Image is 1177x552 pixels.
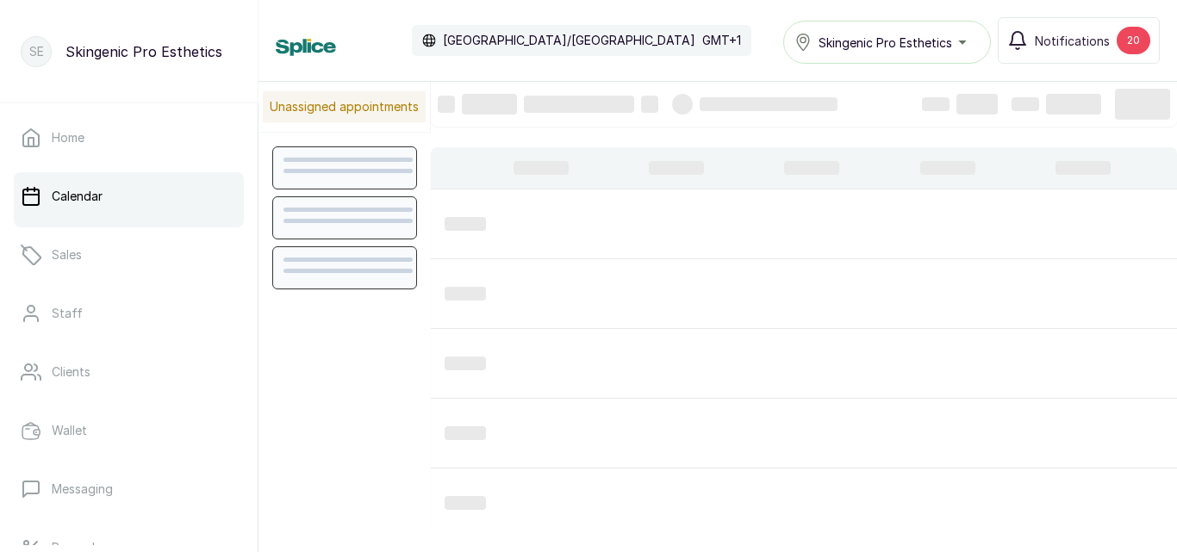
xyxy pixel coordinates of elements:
[702,32,741,49] p: GMT+1
[52,188,103,205] p: Calendar
[14,231,244,279] a: Sales
[443,32,695,49] p: [GEOGRAPHIC_DATA]/[GEOGRAPHIC_DATA]
[52,246,82,264] p: Sales
[14,465,244,513] a: Messaging
[52,422,87,439] p: Wallet
[263,91,426,122] p: Unassigned appointments
[52,481,113,498] p: Messaging
[52,363,90,381] p: Clients
[1117,27,1150,54] div: 20
[998,17,1160,64] button: Notifications20
[819,34,952,52] span: Skingenic Pro Esthetics
[783,21,991,64] button: Skingenic Pro Esthetics
[14,114,244,162] a: Home
[29,43,44,60] p: SE
[65,41,222,62] p: Skingenic Pro Esthetics
[14,406,244,455] a: Wallet
[14,348,244,396] a: Clients
[52,129,84,146] p: Home
[14,289,244,338] a: Staff
[14,172,244,220] a: Calendar
[52,305,83,322] p: Staff
[1035,32,1110,50] span: Notifications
